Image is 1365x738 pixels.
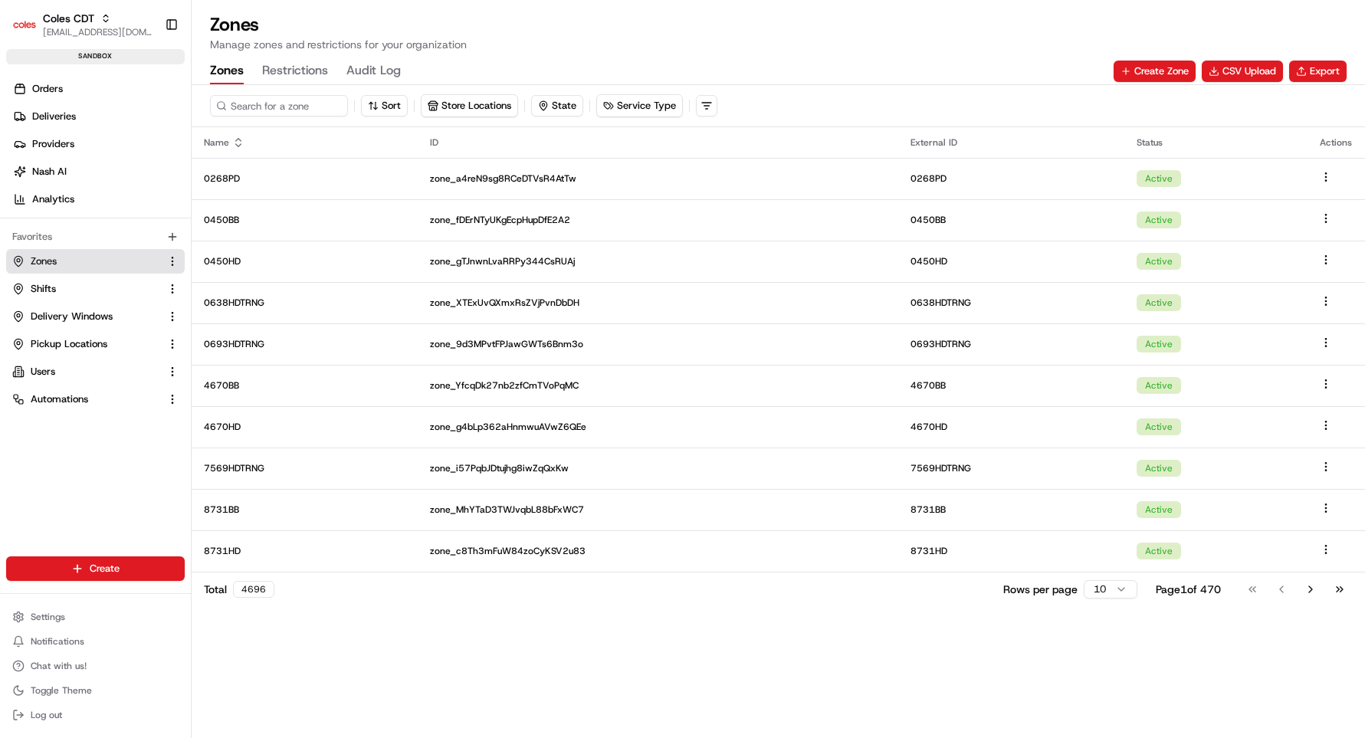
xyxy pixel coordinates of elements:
[204,545,405,557] p: 8731HD
[6,277,185,301] button: Shifts
[6,249,185,274] button: Zones
[911,421,1112,433] p: 4670HD
[430,338,886,350] p: zone_9d3MPvtFPJawGWTs6Bnm3o
[210,12,1347,37] h1: Zones
[43,11,94,26] button: Coles CDT
[1137,212,1181,228] div: Active
[6,104,191,129] a: Deliveries
[6,132,191,156] a: Providers
[6,680,185,701] button: Toggle Theme
[32,192,74,206] span: Analytics
[6,159,191,184] a: Nash AI
[31,310,113,323] span: Delivery Windows
[31,254,57,268] span: Zones
[430,214,886,226] p: zone_fDErNTyUKgEcpHupDfE2A2
[204,136,405,149] div: Name
[1137,460,1181,477] div: Active
[597,95,682,116] button: Service Type
[911,297,1112,309] p: 0638HDTRNG
[32,110,76,123] span: Deliveries
[6,359,185,384] button: Users
[32,165,67,179] span: Nash AI
[31,709,62,721] span: Log out
[204,462,405,474] p: 7569HDTRNG
[43,26,153,38] button: [EMAIL_ADDRESS][DOMAIN_NAME]
[210,37,1347,52] p: Manage zones and restrictions for your organization
[1003,582,1078,597] p: Rows per page
[911,172,1112,185] p: 0268PD
[1202,61,1283,82] button: CSV Upload
[6,704,185,726] button: Log out
[911,545,1112,557] p: 8731HD
[361,95,408,116] button: Sort
[6,631,185,652] button: Notifications
[31,337,107,351] span: Pickup Locations
[6,332,185,356] button: Pickup Locations
[204,379,405,392] p: 4670BB
[430,503,886,516] p: zone_MhYTaD3TWJvqbL88bFxWC7
[1137,418,1181,435] div: Active
[204,297,405,309] p: 0638HDTRNG
[204,255,405,267] p: 0450HD
[6,49,185,64] div: sandbox
[911,255,1112,267] p: 0450HD
[12,12,37,37] img: Coles CDT
[430,545,886,557] p: zone_c8Th3mFuW84zoCyKSV2u83
[6,77,191,101] a: Orders
[6,655,185,677] button: Chat with us!
[32,82,63,96] span: Orders
[12,392,160,406] a: Automations
[6,304,185,329] button: Delivery Windows
[32,137,74,151] span: Providers
[31,392,88,406] span: Automations
[430,379,886,392] p: zone_YfcqDk27nb2zfCmTVoPqMC
[204,338,405,350] p: 0693HDTRNG
[1320,136,1353,149] div: Actions
[1137,170,1181,187] div: Active
[12,282,160,296] a: Shifts
[6,6,159,43] button: Coles CDTColes CDT[EMAIL_ADDRESS][DOMAIN_NAME]
[430,136,886,149] div: ID
[421,94,518,117] button: Store Locations
[911,503,1112,516] p: 8731BB
[1156,582,1221,597] div: Page 1 of 470
[90,562,120,576] span: Create
[6,387,185,412] button: Automations
[204,172,405,185] p: 0268PD
[911,462,1112,474] p: 7569HDTRNG
[430,421,886,433] p: zone_g4bLp362aHnmwuAVwZ6QEe
[346,58,401,84] button: Audit Log
[31,660,87,672] span: Chat with us!
[1137,501,1181,518] div: Active
[430,462,886,474] p: zone_i57PqbJDtujhg8iwZqQxKw
[911,136,1112,149] div: External ID
[12,365,160,379] a: Users
[531,95,583,116] button: State
[1137,336,1181,353] div: Active
[262,58,328,84] button: Restrictions
[911,214,1112,226] p: 0450BB
[1137,543,1181,559] div: Active
[6,187,191,212] a: Analytics
[1289,61,1347,82] button: Export
[31,611,65,623] span: Settings
[911,379,1112,392] p: 4670BB
[12,310,160,323] a: Delivery Windows
[233,581,274,598] div: 4696
[911,338,1112,350] p: 0693HDTRNG
[210,58,244,84] button: Zones
[1114,61,1196,82] button: Create Zone
[204,421,405,433] p: 4670HD
[6,225,185,249] div: Favorites
[31,635,84,648] span: Notifications
[6,556,185,581] button: Create
[6,606,185,628] button: Settings
[430,255,886,267] p: zone_gTJnwnLvaRRPy344CsRUAj
[1137,294,1181,311] div: Active
[31,282,56,296] span: Shifts
[210,95,348,116] input: Search for a zone
[1137,136,1295,149] div: Status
